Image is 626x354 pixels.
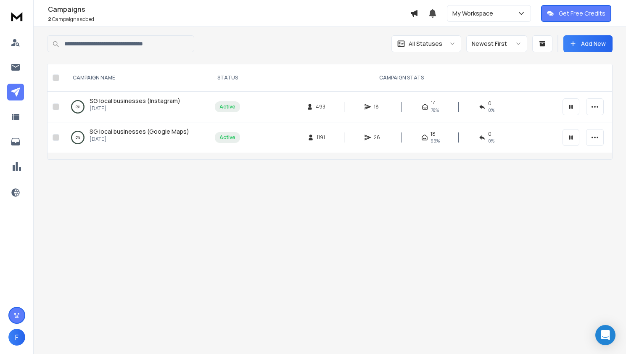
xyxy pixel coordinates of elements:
[409,40,442,48] p: All Statuses
[8,329,25,346] button: F
[63,64,210,92] th: CAMPAIGN NAME
[488,100,491,107] span: 0
[559,9,605,18] p: Get Free Credits
[219,103,235,110] div: Active
[8,8,25,24] img: logo
[76,103,80,111] p: 0 %
[374,103,382,110] span: 18
[90,105,180,112] p: [DATE]
[90,127,189,136] a: SG local businesses (Google Maps)
[488,131,491,137] span: 0
[219,134,235,141] div: Active
[374,134,382,141] span: 26
[431,131,436,137] span: 18
[595,325,615,345] div: Open Intercom Messenger
[48,4,410,14] h1: Campaigns
[48,16,410,23] p: Campaigns added
[316,103,325,110] span: 493
[90,97,180,105] a: SG local businesses (Instagram)
[488,107,494,114] span: 0 %
[541,5,611,22] button: Get Free Credits
[488,137,494,144] span: 0 %
[466,35,527,52] button: Newest First
[431,107,439,114] span: 78 %
[317,134,325,141] span: 1191
[63,92,210,122] td: 0%SG local businesses (Instagram)[DATE]
[431,100,436,107] span: 14
[76,133,80,142] p: 0 %
[48,16,51,23] span: 2
[452,9,497,18] p: My Workspace
[563,35,613,52] button: Add New
[245,64,557,92] th: CAMPAIGN STATS
[90,127,189,135] span: SG local businesses (Google Maps)
[210,64,245,92] th: STATUS
[431,137,440,144] span: 69 %
[90,136,189,143] p: [DATE]
[63,122,210,153] td: 0%SG local businesses (Google Maps)[DATE]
